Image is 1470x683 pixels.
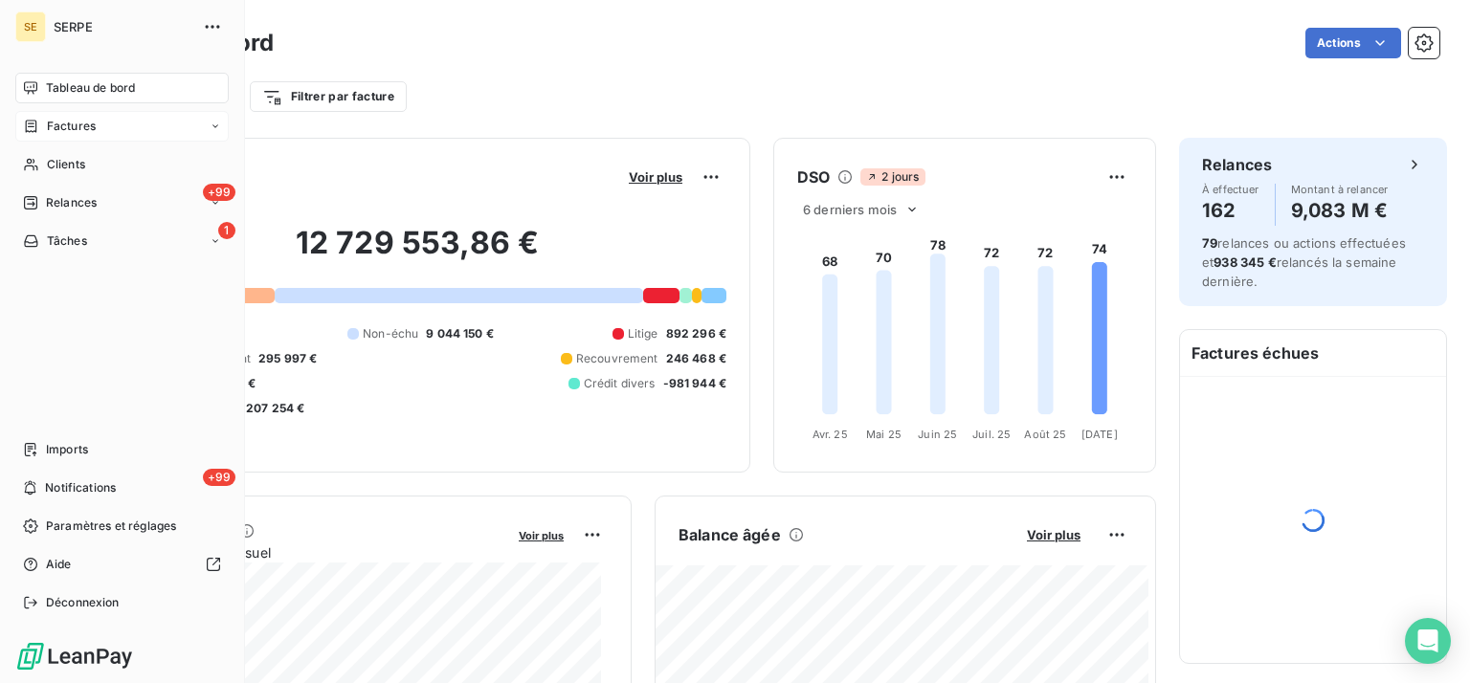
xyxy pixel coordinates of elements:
h2: 12 729 553,86 € [108,224,726,281]
span: Voir plus [1027,527,1080,542]
span: Paramètres et réglages [46,518,176,535]
span: Tableau de bord [46,79,135,97]
span: Notifications [45,479,116,496]
button: Filtrer par facture [250,81,407,112]
tspan: Juin 25 [918,428,957,441]
span: SERPE [54,19,191,34]
span: Litige [628,325,658,342]
span: 2 jours [860,168,924,186]
span: Montant à relancer [1291,184,1389,195]
span: 79 [1202,235,1217,251]
span: 892 296 € [666,325,726,342]
span: +99 [203,184,235,201]
span: 1 [218,222,235,239]
button: Actions [1305,28,1401,58]
tspan: Mai 25 [866,428,902,441]
span: relances ou actions effectuées et relancés la semaine dernière. [1202,235,1406,289]
span: Clients [47,156,85,173]
h6: Balance âgée [679,523,781,546]
h6: DSO [797,165,830,188]
span: Recouvrement [576,350,658,367]
span: Chiffre d'affaires mensuel [108,542,505,562]
button: Voir plus [513,526,569,543]
span: Imports [46,441,88,458]
span: Tâches [47,232,87,250]
tspan: Août 25 [1024,428,1066,441]
span: Factures [47,118,96,135]
h6: Factures échues [1180,330,1446,376]
span: Aide [46,556,72,573]
span: Crédit divers [584,375,656,392]
button: Voir plus [1021,526,1086,543]
span: À effectuer [1202,184,1259,195]
tspan: Juil. 25 [972,428,1011,441]
div: Open Intercom Messenger [1405,618,1451,664]
span: Voir plus [519,529,564,542]
span: +99 [203,469,235,486]
tspan: Avr. 25 [813,428,848,441]
span: -207 254 € [240,400,305,417]
h4: 162 [1202,195,1259,226]
a: Aide [15,549,229,580]
span: 6 derniers mois [803,202,897,217]
span: Non-échu [363,325,418,342]
span: Déconnexion [46,594,120,611]
h6: Relances [1202,153,1272,176]
h4: 9,083 M € [1291,195,1389,226]
span: 9 044 150 € [426,325,494,342]
img: Logo LeanPay [15,641,134,672]
button: Voir plus [623,168,688,186]
div: SE [15,11,46,42]
span: Voir plus [629,169,682,185]
span: -981 944 € [663,375,727,392]
span: 295 997 € [258,350,317,367]
span: 246 468 € [666,350,726,367]
span: Relances [46,194,97,211]
tspan: [DATE] [1081,428,1118,441]
span: 938 345 € [1214,254,1276,270]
